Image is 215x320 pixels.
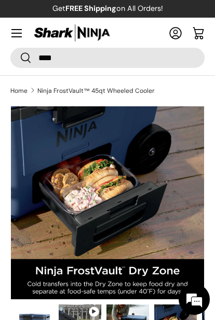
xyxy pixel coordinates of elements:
strong: FREE Shipping [65,4,116,13]
a: Ninja FrostVault™ 45qt Wheeled Cooler [37,88,155,94]
img: Shark Ninja Philippines [33,23,111,43]
a: Home [10,88,28,94]
p: Get on All Orders! [52,3,163,15]
nav: Breadcrumbs [10,86,205,95]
